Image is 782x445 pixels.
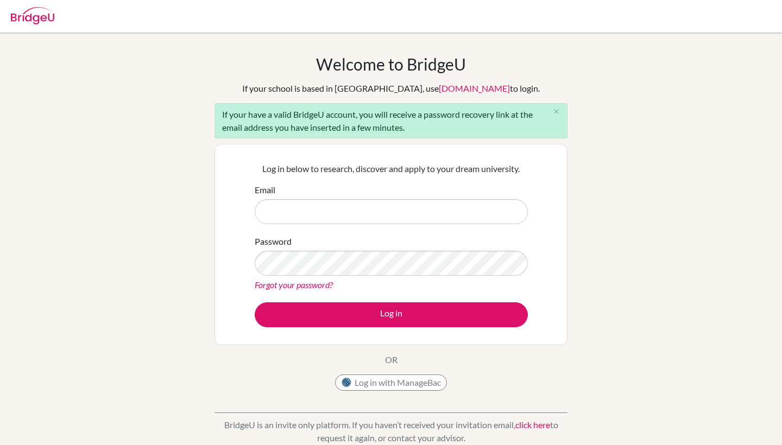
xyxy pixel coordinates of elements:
[255,183,275,196] label: Email
[215,103,567,138] div: If your have a valid BridgeU account, you will receive a password recovery link at the email addr...
[335,374,447,391] button: Log in with ManageBac
[255,235,292,248] label: Password
[545,104,567,120] button: Close
[215,418,567,444] p: BridgeU is an invite only platform. If you haven’t received your invitation email, to request it ...
[316,54,466,74] h1: Welcome to BridgeU
[242,82,540,95] div: If your school is based in [GEOGRAPHIC_DATA], use to login.
[552,107,560,116] i: close
[515,419,550,430] a: click here
[255,279,333,290] a: Forgot your password?
[255,162,528,175] p: Log in below to research, discover and apply to your dream university.
[439,83,510,93] a: [DOMAIN_NAME]
[11,7,54,24] img: Bridge-U
[385,353,398,366] p: OR
[255,302,528,327] button: Log in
